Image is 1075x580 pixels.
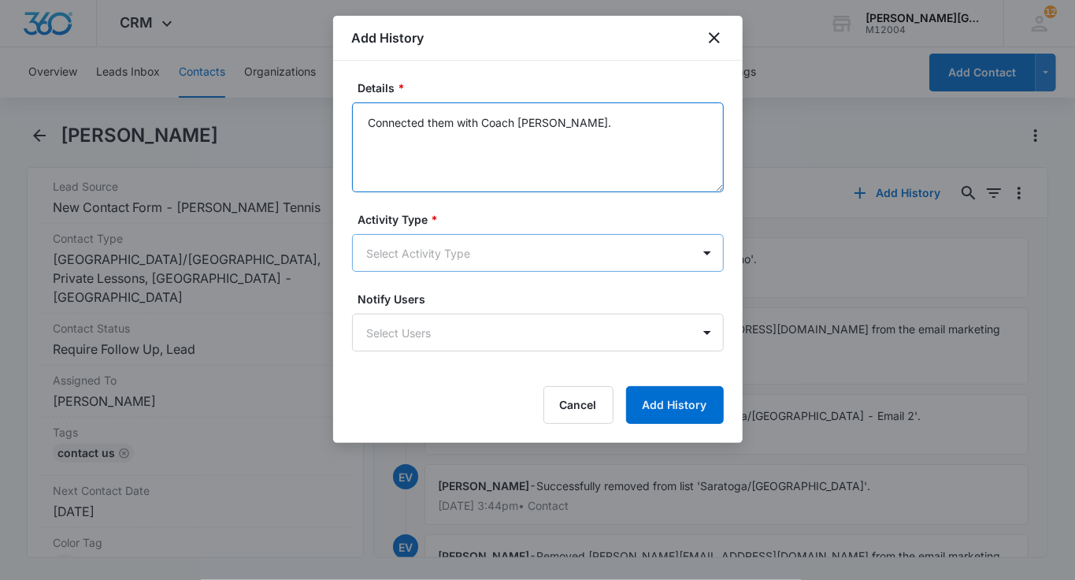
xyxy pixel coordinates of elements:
button: Cancel [543,386,613,424]
h1: Add History [352,28,424,47]
label: Notify Users [358,291,730,307]
button: Add History [626,386,724,424]
label: Activity Type [358,211,730,228]
button: close [705,28,724,47]
label: Details [358,80,730,96]
textarea: Connected them with Coach [PERSON_NAME]. [352,102,724,192]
